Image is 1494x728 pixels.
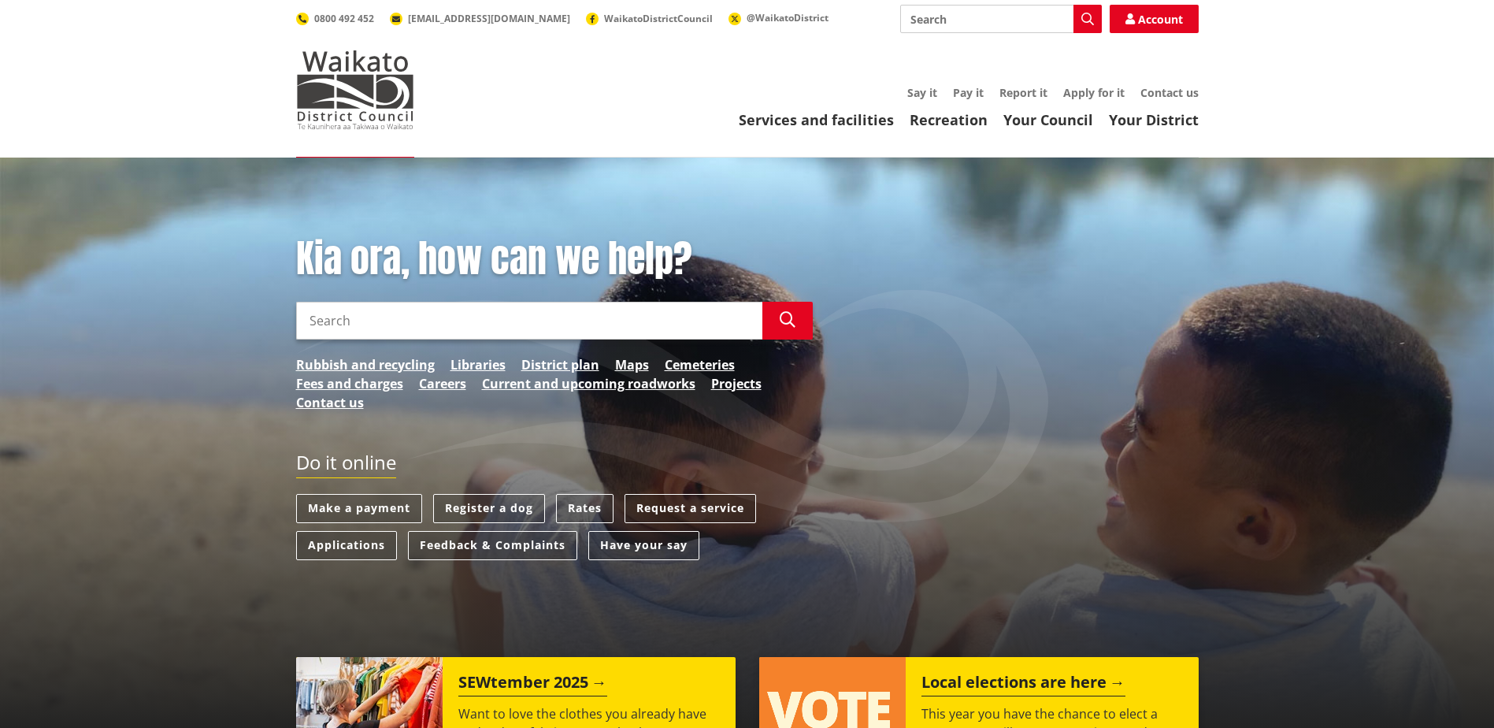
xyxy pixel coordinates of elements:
[711,374,762,393] a: Projects
[604,12,713,25] span: WaikatoDistrictCouncil
[1003,110,1093,129] a: Your Council
[665,355,735,374] a: Cemeteries
[296,50,414,129] img: Waikato District Council - Te Kaunihera aa Takiwaa o Waikato
[314,12,374,25] span: 0800 492 452
[458,673,607,696] h2: SEWtember 2025
[296,302,762,340] input: Search input
[419,374,466,393] a: Careers
[728,11,829,24] a: @WaikatoDistrict
[296,393,364,412] a: Contact us
[910,110,988,129] a: Recreation
[1140,85,1199,100] a: Contact us
[521,355,599,374] a: District plan
[296,494,422,523] a: Make a payment
[296,531,397,560] a: Applications
[588,531,699,560] a: Have your say
[296,451,396,479] h2: Do it online
[625,494,756,523] a: Request a service
[408,12,570,25] span: [EMAIL_ADDRESS][DOMAIN_NAME]
[1110,5,1199,33] a: Account
[1109,110,1199,129] a: Your District
[1063,85,1125,100] a: Apply for it
[296,355,435,374] a: Rubbish and recycling
[450,355,506,374] a: Libraries
[296,374,403,393] a: Fees and charges
[408,531,577,560] a: Feedback & Complaints
[747,11,829,24] span: @WaikatoDistrict
[433,494,545,523] a: Register a dog
[739,110,894,129] a: Services and facilities
[921,673,1125,696] h2: Local elections are here
[900,5,1102,33] input: Search input
[999,85,1047,100] a: Report it
[296,12,374,25] a: 0800 492 452
[556,494,614,523] a: Rates
[907,85,937,100] a: Say it
[482,374,695,393] a: Current and upcoming roadworks
[615,355,649,374] a: Maps
[953,85,984,100] a: Pay it
[586,12,713,25] a: WaikatoDistrictCouncil
[296,236,813,282] h1: Kia ora, how can we help?
[390,12,570,25] a: [EMAIL_ADDRESS][DOMAIN_NAME]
